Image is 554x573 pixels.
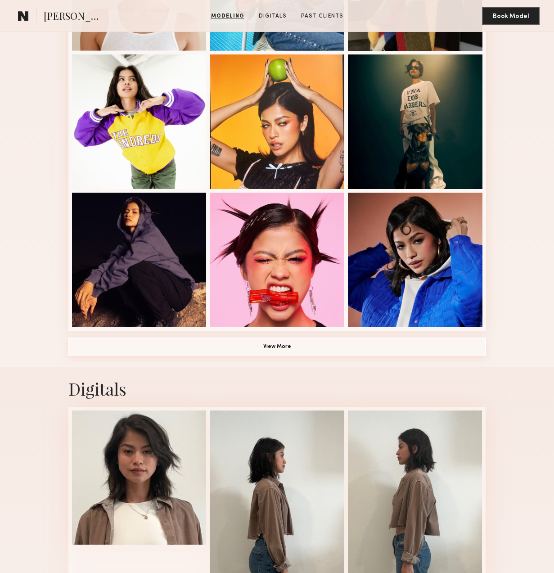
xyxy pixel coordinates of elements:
[297,12,347,20] a: Past Clients
[207,12,248,20] a: Modeling
[44,9,106,25] span: [PERSON_NAME]
[255,12,290,20] a: Digitals
[482,12,540,19] a: Book Model
[482,7,540,25] button: Book Model
[68,378,486,400] div: Digitals
[68,338,486,356] button: View More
